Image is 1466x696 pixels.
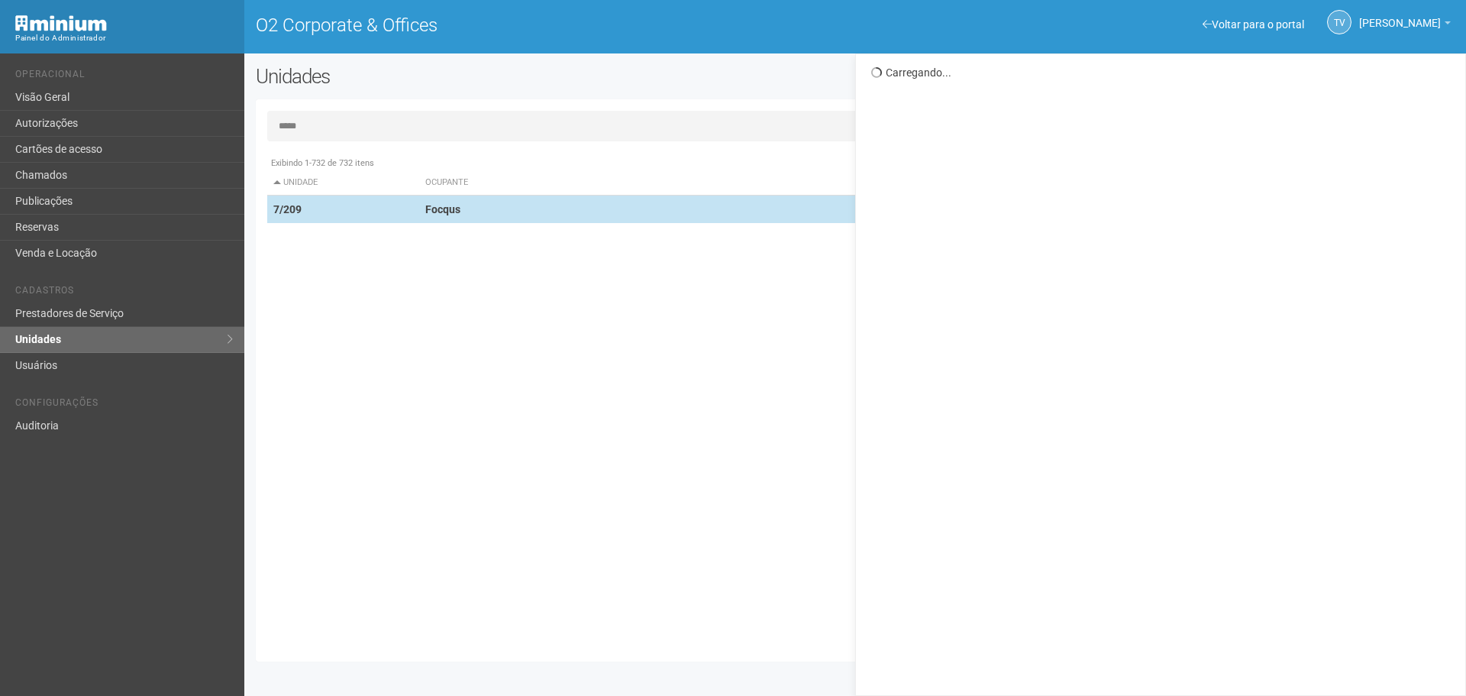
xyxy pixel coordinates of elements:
li: Cadastros [15,285,233,301]
div: Carregando... [871,66,1454,79]
th: Unidade: activate to sort column descending [267,170,419,196]
div: Exibindo 1-732 de 732 itens [267,157,1445,170]
h1: O2 Corporate & Offices [256,15,844,35]
h2: Unidades [256,65,742,88]
th: Ocupante: activate to sort column ascending [419,170,939,196]
img: Minium [15,15,107,31]
a: TV [1327,10,1351,34]
a: Voltar para o portal [1203,18,1304,31]
span: Thayane Vasconcelos Torres [1359,2,1441,29]
strong: Focqus [425,203,460,215]
li: Configurações [15,397,233,413]
a: [PERSON_NAME] [1359,19,1451,31]
div: Painel do Administrador [15,31,233,45]
li: Operacional [15,69,233,85]
strong: 7/209 [273,203,302,215]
